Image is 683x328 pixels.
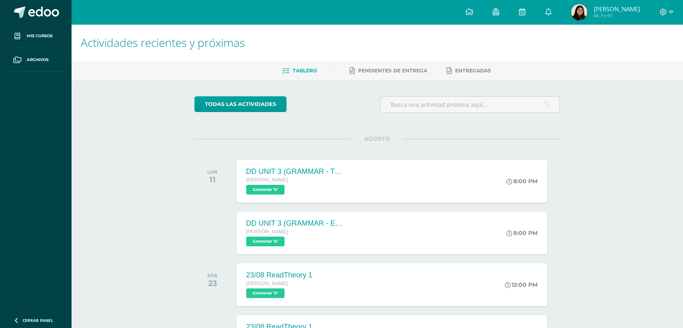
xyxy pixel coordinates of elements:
[246,271,312,279] div: 23/08 ReadTheory 1
[351,135,403,142] span: AGOSTO
[6,48,65,72] a: Archivos
[246,288,285,298] span: Grammar 'U'
[81,35,245,50] span: Actividades recientes y próximas
[282,64,317,77] a: Tablero
[246,177,288,183] span: [PERSON_NAME]
[6,24,65,48] a: Mis cursos
[506,178,538,185] div: 8:00 PM
[246,185,285,195] span: Grammar 'U'
[293,68,317,74] span: Tablero
[246,167,343,176] div: DD UNIT 3 (GRAMMAR - TOP WORKSHEETS)
[447,64,491,77] a: Entregadas
[207,278,217,288] div: 23
[246,237,285,246] span: Grammar 'U'
[593,12,640,19] span: Mi Perfil
[350,64,427,77] a: Pendientes de entrega
[27,57,48,63] span: Archivos
[381,97,560,112] input: Busca una actividad próxima aquí...
[455,68,491,74] span: Entregadas
[207,175,217,184] div: 11
[246,281,288,286] span: [PERSON_NAME]
[505,281,538,288] div: 12:00 PM
[593,5,640,13] span: [PERSON_NAME]
[194,96,287,112] a: todas las Actividades
[27,33,53,39] span: Mis cursos
[358,68,427,74] span: Pendientes de entrega
[207,169,217,175] div: LUN
[207,273,217,278] div: SÁB
[246,229,288,235] span: [PERSON_NAME]
[246,219,343,228] div: DD UNIT 3 (GRAMMAR - ELLII)
[23,317,53,323] span: Cerrar panel
[506,229,538,237] div: 8:00 PM
[571,4,587,20] img: d66720014760d80f5c098767f9c1150e.png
